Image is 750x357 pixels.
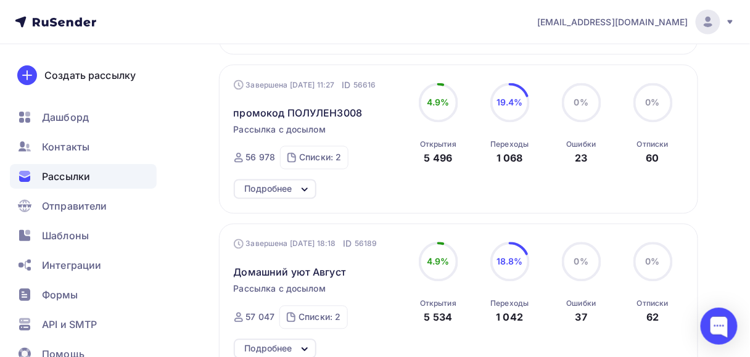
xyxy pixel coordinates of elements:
span: 0% [574,97,588,108]
span: 0% [646,256,660,267]
div: Завершена [DATE] 18:18 [234,238,377,250]
a: Дашборд [10,105,157,129]
span: API и SMTP [42,317,97,332]
span: Контакты [42,139,89,154]
a: Шаблоны [10,223,157,248]
span: 4.9% [427,256,450,267]
div: 60 [646,151,659,166]
div: 37 [575,310,587,325]
div: 1 042 [497,310,524,325]
span: Домашний уют Август [234,265,347,280]
span: промокод ПОЛУЛЕН3008 [234,106,363,121]
div: Создать рассылку [44,68,136,83]
div: Отписки [637,140,669,150]
div: 57 047 [246,311,275,324]
span: 19.4% [497,97,523,108]
a: Контакты [10,134,157,159]
div: Подробнее [245,342,292,356]
div: Списки: 2 [299,152,341,164]
div: 1 068 [497,151,523,166]
span: Рассылка с досылом [234,124,326,136]
span: Рассылки [42,169,90,184]
div: Списки: 2 [299,311,340,324]
span: Шаблоны [42,228,89,243]
span: Формы [42,287,78,302]
span: Дашборд [42,110,89,125]
a: Формы [10,282,157,307]
div: Переходы [490,140,529,150]
div: Переходы [490,299,529,309]
span: ID [342,79,351,91]
span: 56616 [353,79,376,91]
span: 18.8% [497,256,523,267]
span: ID [344,238,352,250]
div: Ошибки [567,299,596,309]
div: Завершена [DATE] 11:27 [234,79,376,91]
span: Рассылка с досылом [234,283,326,295]
div: 62 [646,310,659,325]
a: [EMAIL_ADDRESS][DOMAIN_NAME] [537,10,735,35]
div: 5 534 [424,310,453,325]
div: Открытия [420,140,456,150]
a: Рассылки [10,164,157,189]
span: 0% [574,256,588,267]
span: [EMAIL_ADDRESS][DOMAIN_NAME] [537,16,688,28]
div: 56 978 [246,152,276,164]
div: 5 496 [424,151,453,166]
div: Ошибки [567,140,596,150]
div: Подробнее [245,182,292,197]
span: 4.9% [427,97,450,108]
div: Открытия [420,299,456,309]
div: Отписки [637,299,669,309]
a: Отправители [10,194,157,218]
span: 56189 [355,238,377,250]
span: Интеграции [42,258,101,273]
div: 23 [575,151,587,166]
span: Отправители [42,199,107,213]
span: 0% [646,97,660,108]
